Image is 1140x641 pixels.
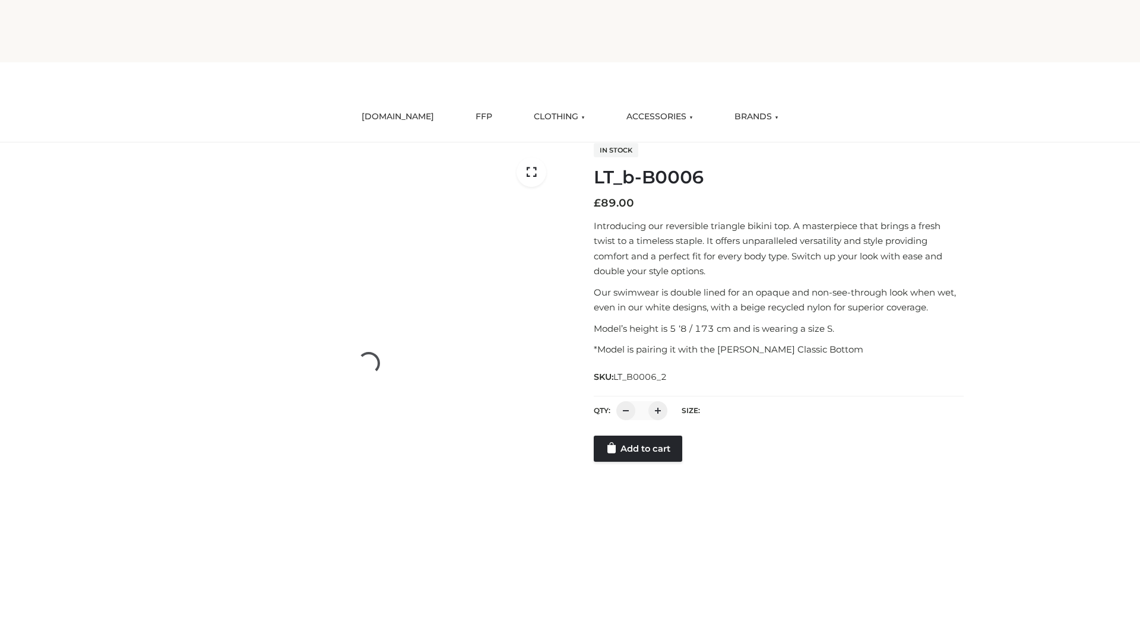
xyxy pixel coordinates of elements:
p: Model’s height is 5 ‘8 / 173 cm and is wearing a size S. [594,321,964,337]
p: *Model is pairing it with the [PERSON_NAME] Classic Bottom [594,342,964,357]
bdi: 89.00 [594,196,634,210]
h1: LT_b-B0006 [594,167,964,188]
a: Add to cart [594,436,682,462]
p: Introducing our reversible triangle bikini top. A masterpiece that brings a fresh twist to a time... [594,218,964,279]
span: LT_B0006_2 [613,372,667,382]
a: [DOMAIN_NAME] [353,104,443,130]
a: ACCESSORIES [617,104,702,130]
label: Size: [682,406,700,415]
label: QTY: [594,406,610,415]
a: BRANDS [726,104,787,130]
span: £ [594,196,601,210]
a: FFP [467,104,501,130]
a: CLOTHING [525,104,594,130]
p: Our swimwear is double lined for an opaque and non-see-through look when wet, even in our white d... [594,285,964,315]
span: In stock [594,143,638,157]
span: SKU: [594,370,668,384]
